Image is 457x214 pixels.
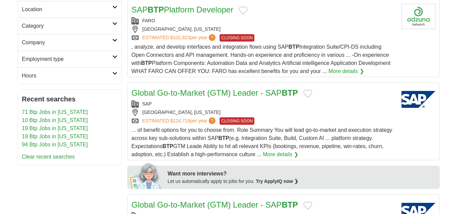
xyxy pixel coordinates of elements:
div: [GEOGRAPHIC_DATA], [US_STATE] [132,109,396,116]
div: [GEOGRAPHIC_DATA], [US_STATE] [132,26,396,33]
span: ... of benefit options for you to choose from. Role Summary You will lead go-to-market and execut... [132,127,392,157]
div: Let us automatically apply to jobs for you. [168,178,436,185]
a: Global Go-to-Market (GTM) Leader - SAPBTP [132,200,298,209]
h2: Recent searches [22,94,117,104]
span: , analyze, and develop interfaces and integration flows using SAP Integration Suite/CPI-DS includ... [132,44,391,74]
strong: BTP [162,143,173,149]
strong: BTP [219,135,229,141]
span: ? [209,34,215,41]
span: CLOSING SOON [220,117,254,125]
button: Add to favorite jobs [303,90,312,98]
strong: BTP [141,60,152,66]
span: CLOSING SOON [220,34,254,42]
a: SAP [142,101,152,106]
span: $102,823 [170,35,190,40]
button: Add to favorite jobs [239,6,248,15]
h2: Location [22,5,112,14]
a: 19 Btp Jobs in [US_STATE] [22,125,88,131]
a: Global Go-to-Market (GTM) Leader - SAPBTP [132,88,298,97]
a: 19 Btp Jobs in [US_STATE] [22,134,88,139]
strong: BTP [289,44,299,50]
a: 10 Btp Jobs in [US_STATE] [22,117,88,123]
a: Category [18,18,121,34]
a: Clear recent searches [22,154,75,160]
button: Add to favorite jobs [303,201,312,210]
strong: BTP [282,200,298,209]
a: Hours [18,67,121,84]
a: Company [18,34,121,51]
h2: Category [22,22,112,30]
a: 94 Btp Jobs in [US_STATE] [22,142,88,147]
a: SAPBTPPlatform Developer [132,5,233,14]
div: FARO [132,17,396,24]
img: SAP logo [402,87,435,112]
img: apply-iq-scientist.png [130,162,163,189]
strong: BTP [148,5,164,14]
a: More details ❯ [263,150,298,159]
h2: Company [22,39,112,47]
div: Want more interviews? [168,170,436,178]
a: More details ❯ [328,67,364,75]
span: ? [209,117,215,124]
a: Employment type [18,51,121,67]
a: ESTIMATED:$102,823per year? [142,34,217,42]
h2: Hours [22,72,112,80]
a: Try ApplyIQ now ❯ [256,179,298,184]
span: $124,718 [170,118,190,123]
strong: BTP [282,88,298,97]
a: Location [18,1,121,18]
h2: Employment type [22,55,112,63]
a: 71 Btp Jobs in [US_STATE] [22,109,88,115]
img: Company logo [402,4,435,29]
a: ESTIMATED:$124,718per year? [142,117,217,125]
